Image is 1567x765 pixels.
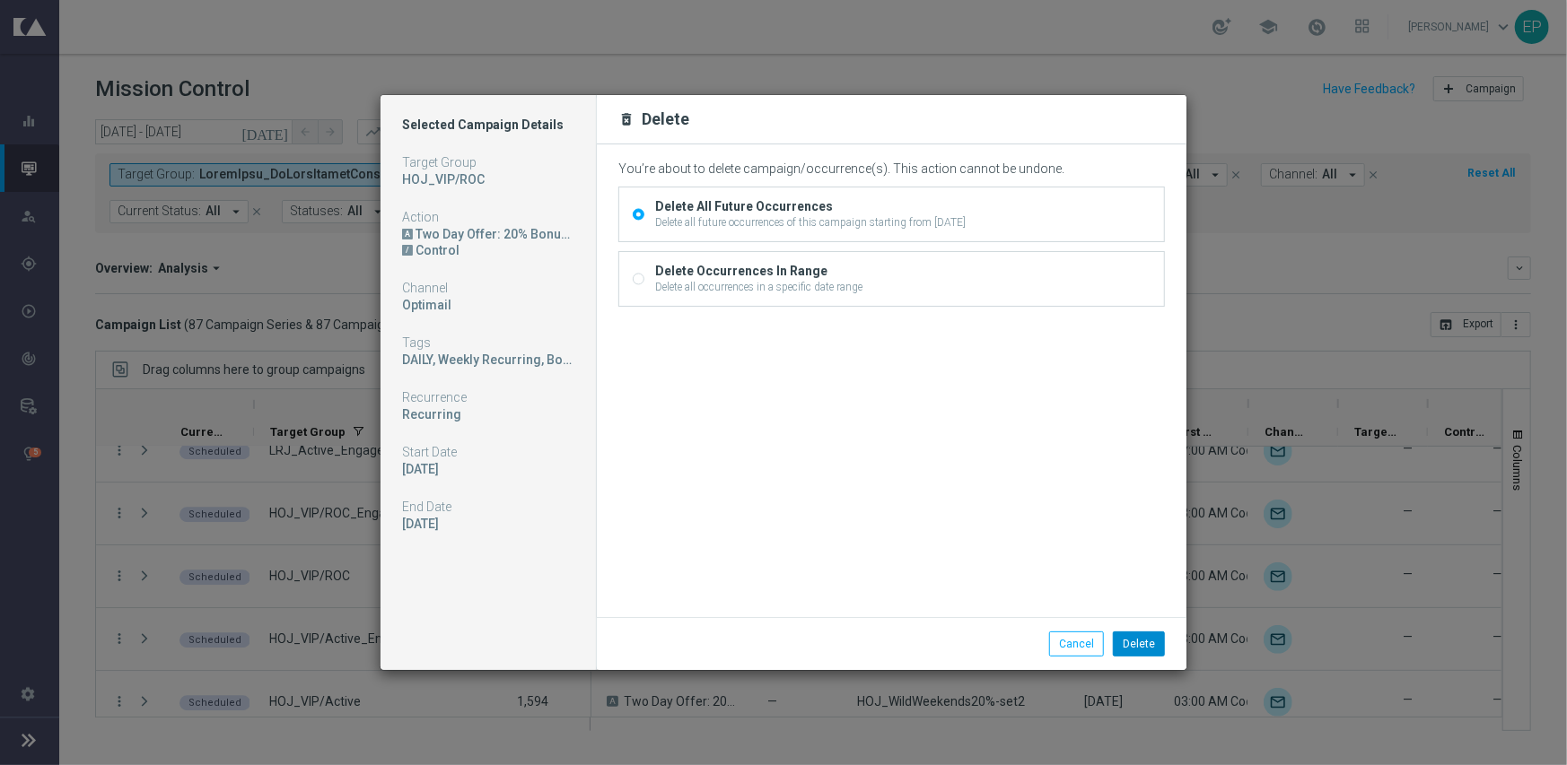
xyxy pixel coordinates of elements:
[402,229,413,239] div: A
[402,461,574,477] div: 02 Aug 2025, Saturday
[655,198,966,214] div: Delete All Future Occurrences
[402,226,574,242] div: Two Day Offer: 20% Bonus Back
[402,335,574,351] div: Tags
[402,242,574,258] div: DN
[618,161,1165,177] div: You’re about to delete campaign/occurrence(s). This action cannot be undone.
[402,280,574,296] div: Channel
[402,297,574,313] div: Optimail
[1113,631,1165,656] button: Delete
[402,389,574,405] div: Recurrence
[655,263,862,279] div: Delete Occurrences In Range
[655,214,966,230] div: Delete all future occurrences of this campaign starting from [DATE]
[402,245,413,256] div: /
[402,154,574,170] div: Target Group
[402,352,574,368] div: DAILY, Weekly Recurring, Bonus Back Upto $2000
[655,279,862,295] div: Delete all occurrences in a specific date range
[618,111,635,127] i: delete_forever
[416,242,574,258] div: Control
[402,209,574,225] div: Action
[416,226,574,242] div: Two Day Offer: 20% Bonus Back
[642,109,689,130] h2: Delete
[402,499,574,515] div: End Date
[1049,631,1104,656] button: Cancel
[402,516,574,532] div: 15 Nov 2025, Saturday
[402,171,574,187] div: HOJ_VIP/ROC
[402,406,574,422] div: Recurring
[402,444,574,460] div: Start Date
[402,117,574,133] h1: Selected Campaign Details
